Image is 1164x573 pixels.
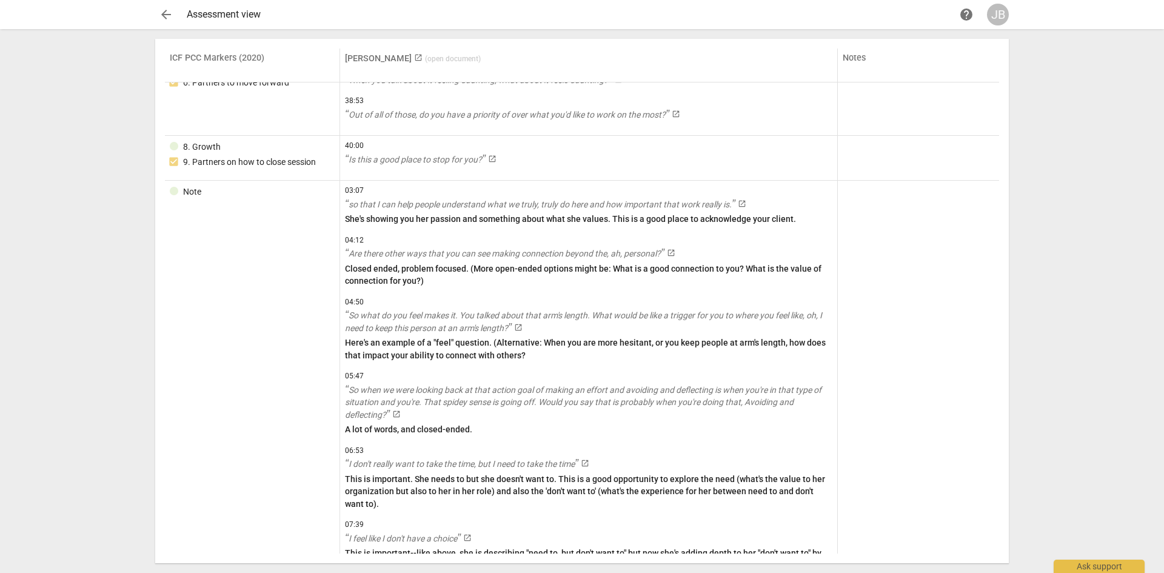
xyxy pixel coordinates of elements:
p: Here's an example of a "feel" question. (Alternative: When you are more hesitant, or you keep peo... [345,337,832,361]
span: I feel like I don't have a choice [345,534,461,543]
span: 38:53 [345,96,832,106]
span: arrow_back [159,7,173,22]
a: [PERSON_NAME] (open document) [345,53,481,64]
p: This is important. She needs to but she doesn't want to. This is a good opportunity to explore th... [345,473,832,511]
span: 03:07 [345,186,832,196]
span: So when we were looking back at that action goal of making an effort and avoiding and deflecting ... [345,385,821,420]
p: She's showing you her passion and something about what she values. This is a good place to acknow... [345,213,832,226]
span: When you talk about it feeling daunting, what about it feels daunting? [345,75,612,85]
button: JB [987,4,1009,25]
div: 8. Growth [183,141,221,153]
span: 04:12 [345,235,832,246]
span: launch [738,199,746,208]
div: Ask support [1054,560,1145,573]
a: So when we were looking back at that action goal of making an effort and avoiding and deflecting ... [345,384,832,421]
th: Notes [838,49,999,82]
span: Is this a good place to stop for you? [345,155,486,164]
p: A lot of words, and closed-ended. [345,423,832,436]
a: So what do you feel makes it. You talked about that arm's length. What would be like a trigger fo... [345,309,832,334]
span: launch [488,155,497,163]
span: launch [581,459,589,467]
span: launch [514,323,523,332]
span: ( open document ) [425,55,481,63]
a: I don't really want to take the time, but I need to take the time [345,458,832,471]
a: so that I can help people understand what we truly, truly do here and how important that work rea... [345,198,832,211]
span: Out of all of those, do you have a priority of over what you'd like to work on the most? [345,110,669,119]
span: launch [414,53,423,62]
div: Assessment view [187,9,955,20]
div: Note [183,186,201,198]
span: So what do you feel makes it. You talked about that arm's length. What would be like a trigger fo... [345,310,822,333]
span: launch [463,534,472,542]
span: 04:50 [345,297,832,307]
span: 05:47 [345,371,832,381]
span: so that I can help people understand what we truly, truly do here and how important that work rea... [345,199,735,209]
span: launch [672,110,680,118]
span: launch [667,249,675,257]
span: 40:00 [345,141,832,151]
span: I don't really want to take the time, but I need to take the time [345,459,578,469]
a: Help [955,4,977,25]
a: I feel like I don't have a choice [345,532,832,545]
th: ICF PCC Markers (2020) [165,49,340,82]
a: Is this a good place to stop for you? [345,153,832,166]
a: Out of all of those, do you have a priority of over what you'd like to work on the most? [345,109,832,121]
p: Closed ended, problem focused. (More open-ended options might be: What is a good connection to yo... [345,263,832,287]
span: Are there other ways that you can see making connection beyond the, ah, personal? [345,249,664,258]
a: Are there other ways that you can see making connection beyond the, ah, personal? [345,247,832,260]
span: launch [392,410,401,418]
div: 9. Partners on how to close session [183,156,316,169]
span: 06:53 [345,446,832,456]
span: 07:39 [345,520,832,530]
span: help [959,7,974,22]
